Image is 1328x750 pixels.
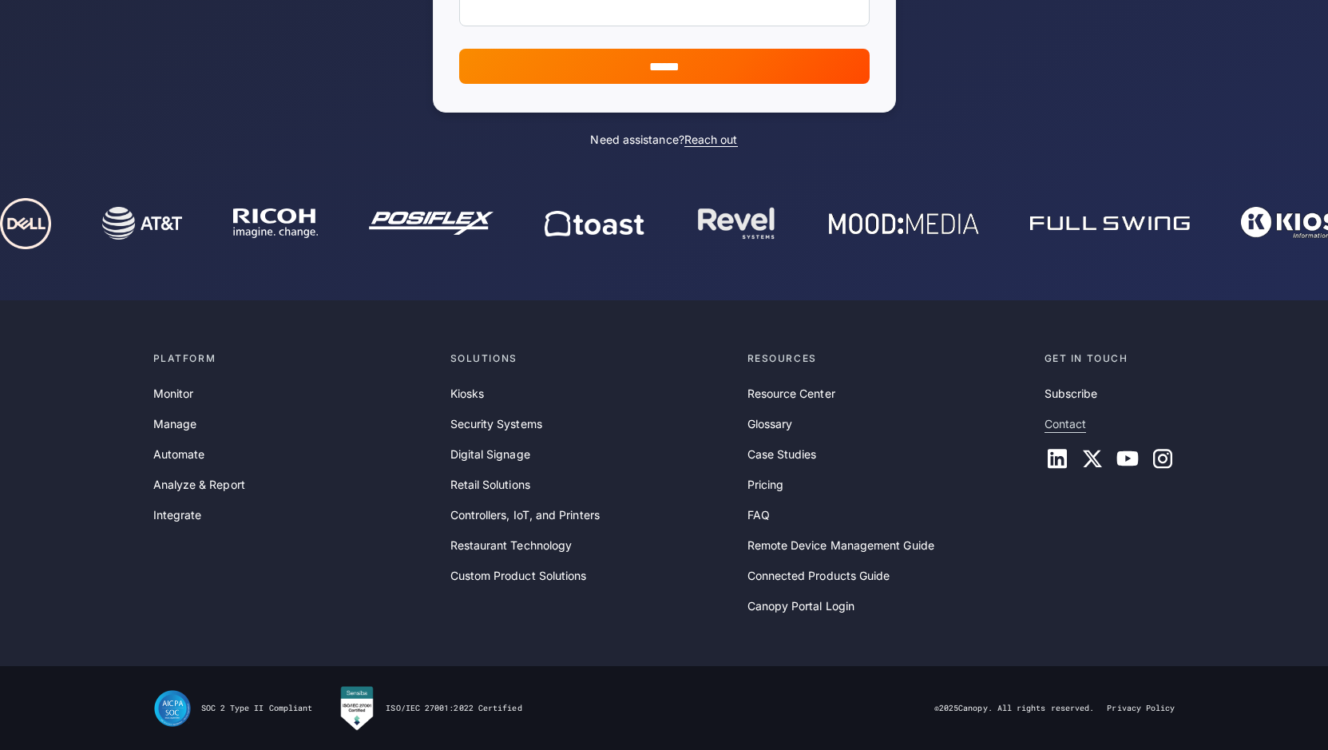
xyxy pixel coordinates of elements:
[223,208,307,238] img: Ricoh electronics and products uses Canopy
[1045,385,1098,403] a: Subscribe
[934,703,1095,714] div: © Canopy. All rights reserved.
[533,211,633,236] img: Canopy works with Toast
[450,351,735,366] div: Solutions
[377,132,952,148] div: Need assistance?
[685,207,767,240] img: Canopy works with Revel Systems
[818,213,969,234] img: Canopy works with Mood Media
[450,415,542,433] a: Security Systems
[747,446,817,463] a: Case Studies
[450,567,587,585] a: Custom Product Solutions
[747,385,835,403] a: Resource Center
[747,351,1032,366] div: Resources
[747,537,934,554] a: Remote Device Management Guide
[450,506,600,524] a: Controllers, IoT, and Printers
[684,133,738,147] a: Reach out
[153,689,192,728] img: SOC II Type II Compliance Certification for Canopy Remote Device Management
[1045,415,1087,433] a: Contact
[450,446,530,463] a: Digital Signage
[1045,351,1175,366] div: Get in touch
[450,385,484,403] a: Kiosks
[1020,216,1179,230] img: Canopy works with Full Swing
[1107,703,1175,714] a: Privacy Policy
[153,506,202,524] a: Integrate
[386,703,521,714] div: ISO/IEC 27001:2022 Certified
[153,446,205,463] a: Automate
[153,385,194,403] a: Monitor
[747,476,784,494] a: Pricing
[939,703,958,713] span: 2025
[747,506,770,524] a: FAQ
[747,415,793,433] a: Glossary
[153,476,245,494] a: Analyze & Report
[338,685,376,732] img: Canopy RMM is Sensiba Certified for ISO/IEC
[153,351,438,366] div: Platform
[201,703,313,714] div: SOC 2 Type II Compliant
[450,537,573,554] a: Restaurant Technology
[450,476,530,494] a: Retail Solutions
[153,415,196,433] a: Manage
[358,212,482,235] img: Canopy works with Posiflex
[92,207,172,240] img: Canopy works with AT&T
[747,597,855,615] a: Canopy Portal Login
[747,567,890,585] a: Connected Products Guide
